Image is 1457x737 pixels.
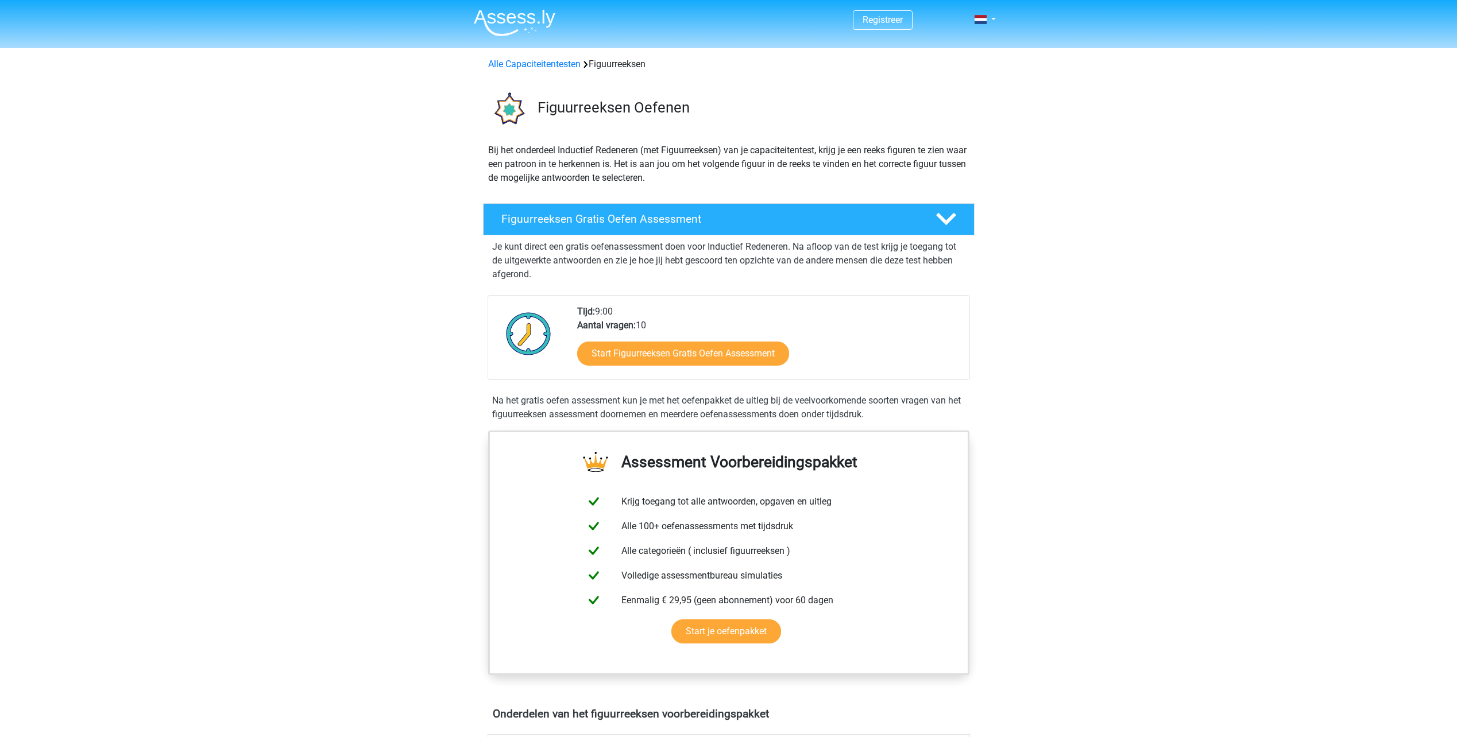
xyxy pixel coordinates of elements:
h3: Figuurreeksen Oefenen [538,99,965,117]
a: Registreer [863,14,903,25]
b: Tijd: [577,306,595,317]
h4: Figuurreeksen Gratis Oefen Assessment [501,212,917,226]
div: 9:00 10 [569,305,969,379]
img: Klok [500,305,558,362]
a: Figuurreeksen Gratis Oefen Assessment [478,203,979,235]
p: Bij het onderdeel Inductief Redeneren (met Figuurreeksen) van je capaciteitentest, krijg je een r... [488,143,969,185]
p: Je kunt direct een gratis oefenassessment doen voor Inductief Redeneren. Na afloop van de test kr... [492,240,965,281]
div: Figuurreeksen [484,57,974,71]
img: figuurreeksen [484,85,532,134]
a: Alle Capaciteitentesten [488,59,581,69]
div: Na het gratis oefen assessment kun je met het oefenpakket de uitleg bij de veelvoorkomende soorte... [488,394,970,421]
a: Start Figuurreeksen Gratis Oefen Assessment [577,342,789,366]
a: Start je oefenpakket [671,619,781,643]
img: Assessly [474,9,555,36]
b: Aantal vragen: [577,320,636,331]
h4: Onderdelen van het figuurreeksen voorbereidingspakket [493,707,965,720]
